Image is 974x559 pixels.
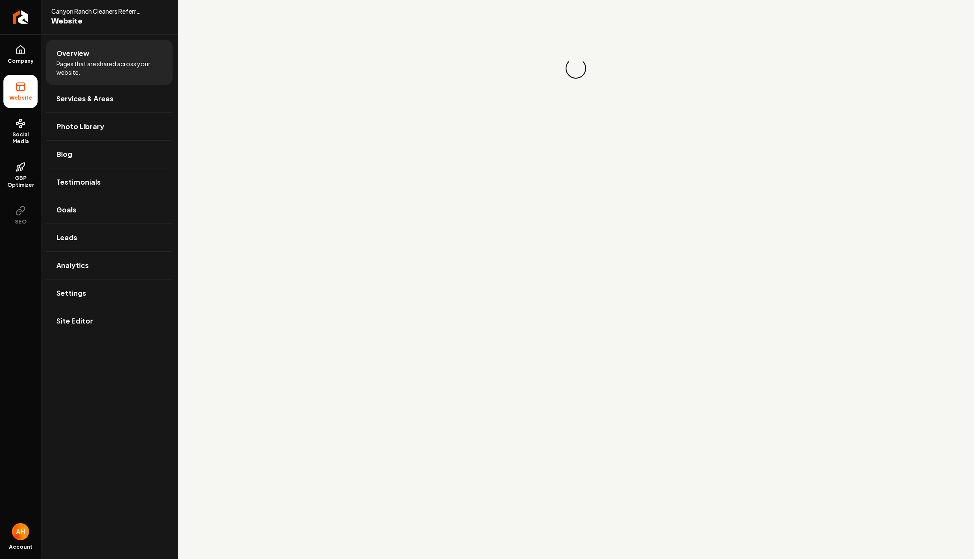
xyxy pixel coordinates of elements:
a: Blog [46,141,173,168]
span: Services & Areas [56,94,114,104]
img: Anthony Hurgoi [12,523,29,540]
a: GBP Optimizer [3,155,38,195]
a: Company [3,38,38,71]
a: Goals [46,196,173,224]
a: Analytics [46,252,173,279]
span: SEO [12,218,30,225]
span: Account [9,544,32,550]
a: Social Media [3,112,38,152]
span: Company [4,58,37,65]
button: SEO [3,199,38,232]
span: Website [6,94,35,101]
span: Canyon Ranch Cleaners Referral Agency [51,7,147,15]
span: Testimonials [56,177,101,187]
div: Loading [561,54,590,83]
a: Leads [46,224,173,251]
a: Site Editor [46,307,173,335]
span: Site Editor [56,316,93,326]
span: Settings [56,288,86,298]
span: Pages that are shared across your website. [56,59,162,76]
button: Open user button [12,523,29,540]
a: Services & Areas [46,85,173,112]
span: Leads [56,232,77,243]
span: Blog [56,149,72,159]
a: Settings [46,279,173,307]
span: Overview [56,48,89,59]
span: Website [51,15,147,27]
a: Testimonials [46,168,173,196]
span: Analytics [56,260,89,271]
span: GBP Optimizer [3,175,38,188]
span: Photo Library [56,121,104,132]
img: Rebolt Logo [13,10,29,24]
span: Social Media [3,131,38,145]
span: Goals [56,205,76,215]
a: Photo Library [46,113,173,140]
